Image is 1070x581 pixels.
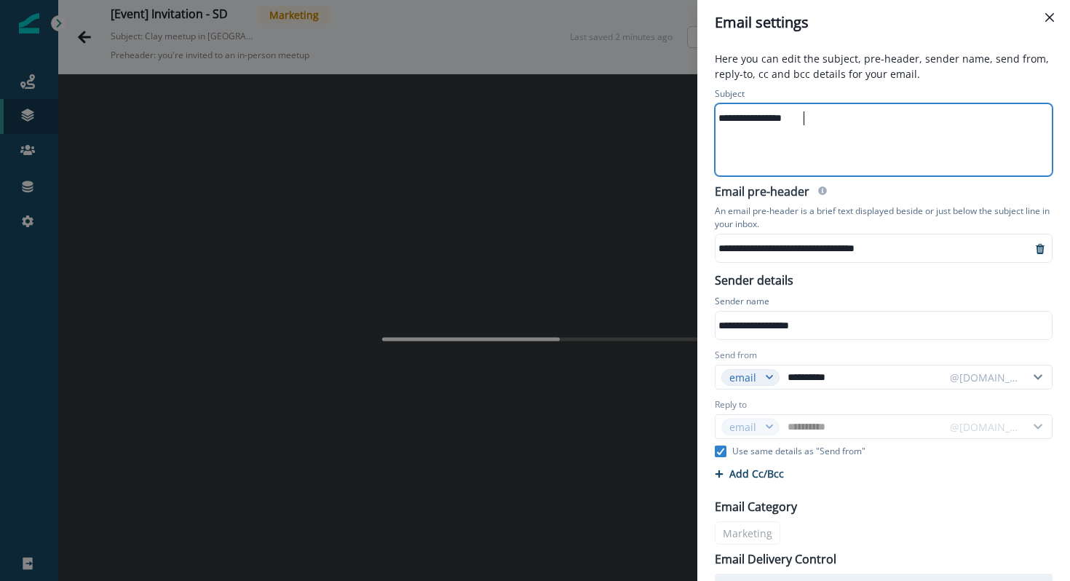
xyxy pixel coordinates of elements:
svg: remove-preheader [1034,243,1046,255]
button: Close [1038,6,1061,29]
button: Add Cc/Bcc [715,467,784,481]
label: Reply to [715,398,747,411]
p: Sender details [706,269,802,289]
div: @[DOMAIN_NAME] [950,370,1020,385]
div: email [729,370,758,385]
h2: Email pre-header [715,185,809,202]
p: Use same details as "Send from" [732,445,865,458]
p: Sender name [715,295,769,311]
label: Send from [715,349,757,362]
p: An email pre-header is a brief text displayed beside or just below the subject line in your inbox. [715,202,1053,234]
p: Email Category [715,498,797,515]
div: Email settings [715,12,1053,33]
p: Subject [715,87,745,103]
p: Email Delivery Control [715,550,836,568]
p: Here you can edit the subject, pre-header, sender name, send from, reply-to, cc and bcc details f... [706,51,1061,84]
